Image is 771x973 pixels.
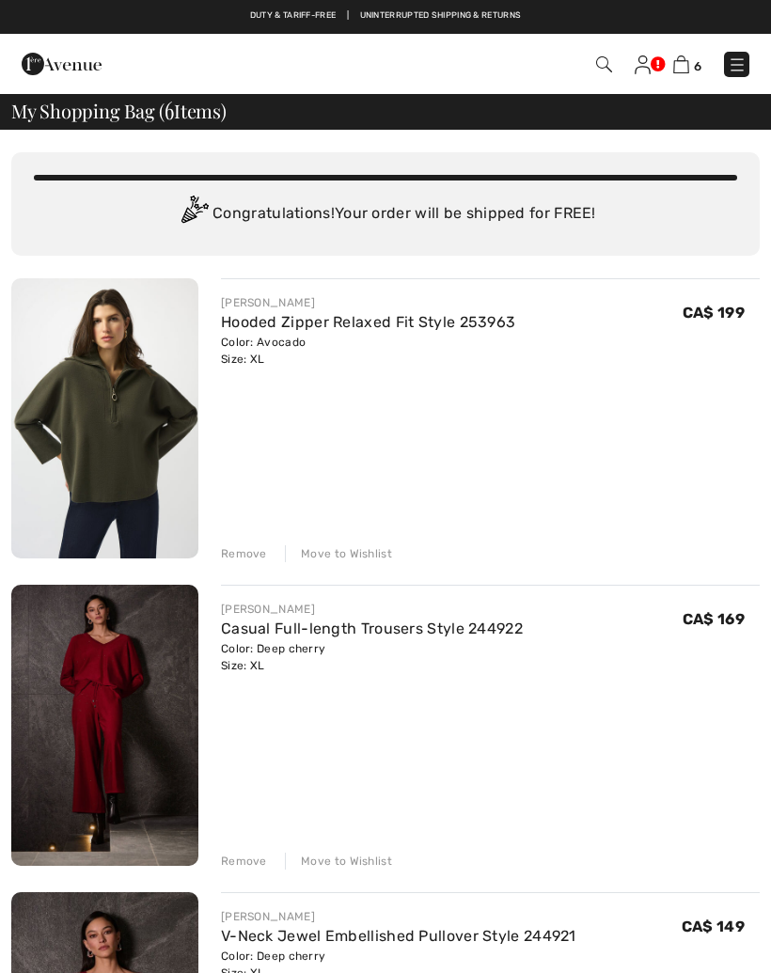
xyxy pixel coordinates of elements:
div: [PERSON_NAME] [221,908,576,925]
div: Color: Deep cherry Size: XL [221,640,523,674]
div: Congratulations! Your order will be shipped for FREE! [34,196,737,233]
div: Remove [221,545,267,562]
img: Congratulation2.svg [175,196,212,233]
a: 1ère Avenue [22,54,102,71]
a: 6 [673,53,701,75]
div: Move to Wishlist [285,545,392,562]
div: [PERSON_NAME] [221,294,515,311]
a: Hooded Zipper Relaxed Fit Style 253963 [221,313,515,331]
img: Menu [728,55,747,74]
div: Remove [221,853,267,870]
img: Hooded Zipper Relaxed Fit Style 253963 [11,278,198,558]
span: CA$ 199 [683,304,745,322]
a: Casual Full-length Trousers Style 244922 [221,620,523,637]
img: Search [596,56,612,72]
img: Shopping Bag [673,55,689,73]
span: 6 [694,59,701,73]
img: Casual Full-length Trousers Style 244922 [11,585,198,866]
div: [PERSON_NAME] [221,601,523,618]
img: 1ère Avenue [22,45,102,83]
span: My Shopping Bag ( Items) [11,102,227,120]
span: CA$ 169 [683,610,745,628]
span: CA$ 149 [682,918,745,935]
span: 6 [165,97,174,121]
img: My Info [635,55,651,74]
a: V-Neck Jewel Embellished Pullover Style 244921 [221,927,576,945]
div: Move to Wishlist [285,853,392,870]
div: Color: Avocado Size: XL [221,334,515,368]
